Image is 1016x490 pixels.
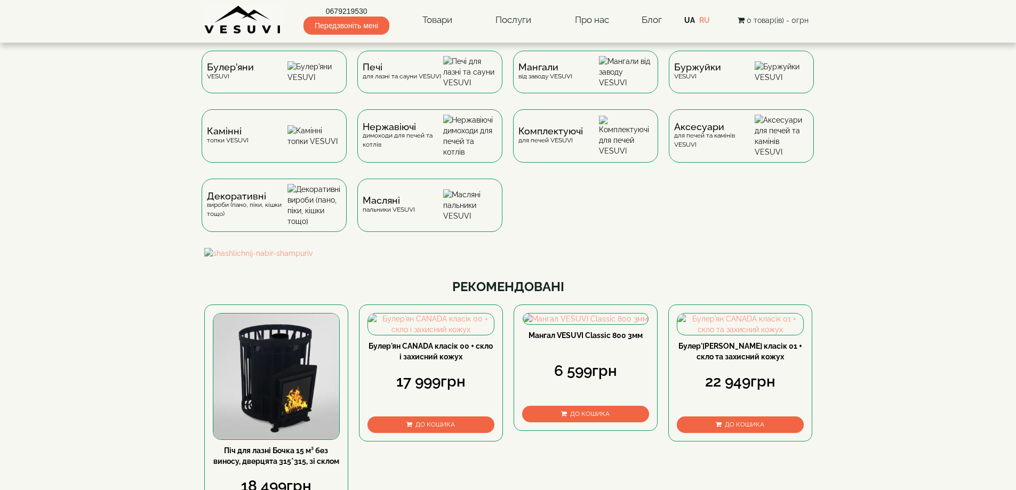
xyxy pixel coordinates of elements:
[287,184,341,227] img: Декоративні вироби (пано, піки, кішки тощо)
[207,192,287,200] span: Декоративні
[755,61,809,83] img: Буржуйки VESUVI
[508,51,663,109] a: Мангаливід заводу VESUVI Мангали від заводу VESUVI
[663,51,819,109] a: БуржуйкиVESUVI Буржуйки VESUVI
[363,123,443,149] div: димоходи для печей та котлів
[522,406,649,422] button: До кошика
[207,127,249,135] span: Камінні
[725,421,764,428] span: До кошика
[674,123,755,131] span: Аксесуари
[677,416,804,433] button: До кошика
[204,5,282,35] img: Завод VESUVI
[207,63,254,71] span: Булер'яни
[367,416,494,433] button: До кошика
[518,63,572,71] span: Мангали
[207,192,287,219] div: вироби (пано, піки, кішки тощо)
[674,63,721,81] div: VESUVI
[518,127,583,144] div: для печей VESUVI
[599,116,653,156] img: Комплектуючі для печей VESUVI
[287,61,341,83] img: Булер'яни VESUVI
[213,314,339,439] img: Піч для лазні Бочка 15 м³ без виносу, дверцята 315*315, зі склом
[523,314,648,324] img: Мангал VESUVI Classic 800 3мм
[734,14,812,26] button: 0 товар(ів) - 0грн
[363,63,441,71] span: Печі
[443,189,497,221] img: Масляні пальники VESUVI
[443,115,497,157] img: Нержавіючі димоходи для печей та котлів
[642,14,662,25] a: Блог
[196,109,352,179] a: Каміннітопки VESUVI Камінні топки VESUVI
[363,63,441,81] div: для лазні та сауни VESUVI
[204,248,812,259] img: shashlichnij-nabir-shampuriv
[207,127,249,144] div: топки VESUVI
[287,125,341,147] img: Камінні топки VESUVI
[303,6,389,17] a: 0679219530
[369,342,493,361] a: Булер'ян CANADA класік 00 + скло і захисний кожух
[363,196,415,205] span: Масляні
[196,51,352,109] a: Булер'яниVESUVI Булер'яни VESUVI
[663,109,819,179] a: Аксесуаридля печей та камінів VESUVI Аксесуари для печей та камінів VESUVI
[674,123,755,149] div: для печей та камінів VESUVI
[303,17,389,35] span: Передзвоніть мені
[508,109,663,179] a: Комплектуючідля печей VESUVI Комплектуючі для печей VESUVI
[518,127,583,135] span: Комплектуючі
[207,63,254,81] div: VESUVI
[678,342,802,361] a: Булер'[PERSON_NAME] класік 01 + скло та захисний кожух
[415,421,455,428] span: До кошика
[684,16,695,25] a: UA
[699,16,710,25] a: RU
[196,179,352,248] a: Декоративнівироби (пано, піки, кішки тощо) Декоративні вироби (пано, піки, кішки тощо)
[412,8,463,33] a: Товари
[352,51,508,109] a: Печідля лазні та сауни VESUVI Печі для лазні та сауни VESUVI
[485,8,542,33] a: Послуги
[570,410,610,417] span: До кошика
[674,63,721,71] span: Буржуйки
[599,56,653,88] img: Мангали від заводу VESUVI
[522,360,649,382] div: 6 599грн
[363,196,415,214] div: пальники VESUVI
[352,109,508,179] a: Нержавіючідимоходи для печей та котлів Нержавіючі димоходи для печей та котлів
[443,56,497,88] img: Печі для лазні та сауни VESUVI
[352,179,508,248] a: Масляніпальники VESUVI Масляні пальники VESUVI
[747,16,809,25] span: 0 товар(ів) - 0грн
[368,314,494,335] img: Булер'ян CANADA класік 00 + скло і захисний кожух
[518,63,572,81] div: від заводу VESUVI
[529,331,643,340] a: Мангал VESUVI Classic 800 3мм
[564,8,620,33] a: Про нас
[213,446,339,465] a: Піч для лазні Бочка 15 м³ без виносу, дверцята 315*315, зі склом
[363,123,443,131] span: Нержавіючі
[677,314,803,335] img: Булер'ян CANADA класік 01 + скло та захисний кожух
[755,115,809,157] img: Аксесуари для печей та камінів VESUVI
[677,371,804,392] div: 22 949грн
[367,371,494,392] div: 17 999грн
